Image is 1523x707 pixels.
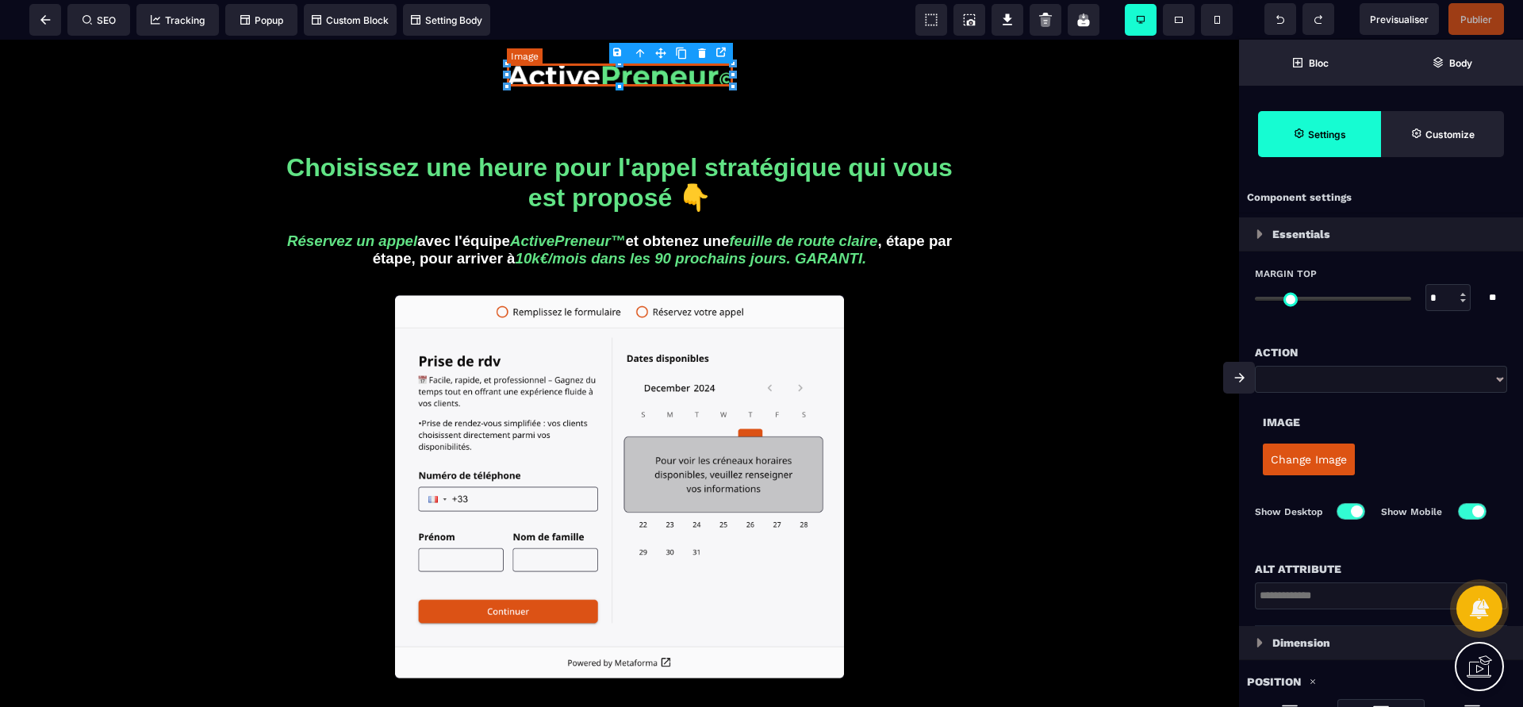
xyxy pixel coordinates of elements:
[1309,678,1317,686] img: loading
[1272,633,1330,652] p: Dimension
[1272,225,1330,244] p: Essentials
[507,24,733,47] img: 7b87ecaa6c95394209cf9458865daa2d_ActivePreneur%C2%A9.png
[1263,444,1355,475] button: Change Image
[1449,57,1472,69] strong: Body
[395,256,844,640] img: 09952155035f594fdb566f33720bf394_Capture_d%E2%80%99e%CC%81cran_2024-12-05_a%CC%80_16.47.36.png
[1255,559,1507,578] div: Alt attribute
[510,193,626,210] i: ActivePreneur™
[712,44,733,61] div: Open the link Modal
[240,14,283,26] span: Popup
[516,210,867,228] i: 10k€/mois dans les 90 prochains jours. GARANTI.
[1239,183,1523,213] div: Component settings
[1381,504,1444,520] p: Show Mobile
[82,14,116,26] span: SEO
[1247,672,1301,691] p: Position
[274,189,965,232] h3: avec l'équipe et obtenez une , étape par étape, pour arriver à
[1256,229,1263,239] img: loading
[729,193,877,210] i: feuille de route claire
[312,14,389,26] span: Custom Block
[1370,13,1429,25] span: Previsualiser
[1239,40,1381,86] span: Open Blocks
[1258,111,1381,157] span: Settings
[411,14,482,26] span: Setting Body
[287,193,417,210] i: Réservez un appel
[151,14,205,26] span: Tracking
[915,4,947,36] span: View components
[953,4,985,36] span: Screenshot
[1381,40,1523,86] span: Open Layer Manager
[1255,267,1317,280] span: Margin Top
[1255,504,1323,520] p: Show Desktop
[1255,343,1507,362] div: Action
[1309,57,1329,69] strong: Bloc
[1308,129,1346,140] strong: Settings
[1256,638,1263,647] img: loading
[1263,413,1499,432] div: Image
[274,106,965,181] h1: Choisissez une heure pour l'appel stratégique qui vous est proposé 👇
[1381,111,1504,157] span: Open Style Manager
[1425,129,1475,140] strong: Customize
[1360,3,1439,35] span: Preview
[1460,13,1492,25] span: Publier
